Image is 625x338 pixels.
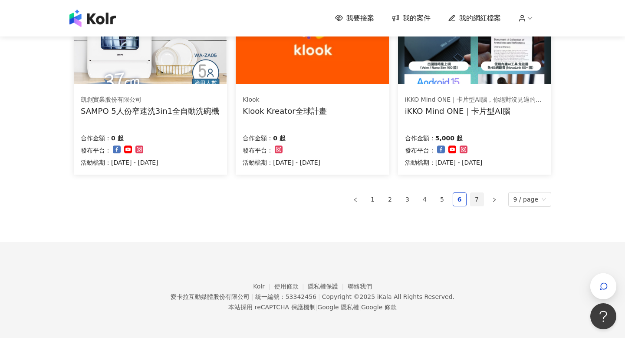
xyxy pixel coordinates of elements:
iframe: Help Scout Beacon - Open [590,303,616,329]
span: | [316,304,318,311]
div: iKKO Mind ONE｜卡片型AI腦，你絕對沒見過的超強AI設備 [405,96,544,104]
span: | [318,293,320,300]
a: 2 [384,193,397,206]
span: left [353,197,358,202]
span: | [251,293,253,300]
li: Next Page [487,192,501,206]
a: 隱私權保護 [308,283,348,290]
p: 合作金額： [243,133,273,143]
div: Copyright © 2025 All Rights Reserved. [322,293,454,300]
a: 5 [436,193,449,206]
li: 5 [435,192,449,206]
a: 我的網紅檔案 [448,13,501,23]
li: 4 [418,192,432,206]
li: 3 [401,192,414,206]
button: left [349,192,362,206]
div: SAMPO 5人份窄速洗3in1全自動洗碗機 [81,106,219,116]
p: 發布平台： [405,145,435,156]
p: 發布平台： [243,145,273,156]
div: Klook Kreator全球計畫 [243,106,326,116]
li: 1 [366,192,380,206]
span: 9 / page [513,192,546,206]
p: 活動檔期：[DATE] - [DATE] [405,157,483,168]
span: 本站採用 reCAPTCHA 保護機制 [228,302,396,312]
span: 我的案件 [403,13,431,23]
li: Previous Page [349,192,362,206]
a: 我要接案 [335,13,374,23]
div: 統一編號：53342456 [255,293,316,300]
a: iKala [377,293,392,300]
li: 6 [453,192,467,206]
span: 我的網紅檔案 [459,13,501,23]
a: 我的案件 [391,13,431,23]
p: 0 起 [273,133,286,143]
li: 2 [383,192,397,206]
a: Kolr [253,283,274,290]
p: 0 起 [111,133,124,143]
a: 3 [401,193,414,206]
img: logo [69,10,116,27]
div: Klook [243,96,326,104]
a: 1 [366,193,379,206]
div: iKKO Mind ONE｜卡片型AI腦 [405,106,544,116]
a: 7 [470,193,484,206]
span: right [492,197,497,202]
li: 7 [470,192,484,206]
p: 活動檔期：[DATE] - [DATE] [243,157,320,168]
p: 合作金額： [81,133,111,143]
div: 愛卡拉互動媒體股份有限公司 [171,293,250,300]
span: | [359,304,361,311]
a: 聯絡我們 [348,283,372,290]
a: 使用條款 [274,283,308,290]
p: 5,000 起 [435,133,463,143]
a: 4 [418,193,431,206]
span: 我要接案 [346,13,374,23]
a: Google 隱私權 [317,304,359,311]
button: right [487,192,501,206]
a: 6 [453,193,466,206]
p: 合作金額： [405,133,435,143]
p: 活動檔期：[DATE] - [DATE] [81,157,158,168]
div: 凱創實業股份有限公司 [81,96,219,104]
a: Google 條款 [361,304,397,311]
p: 發布平台： [81,145,111,156]
div: Page Size [508,192,552,207]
